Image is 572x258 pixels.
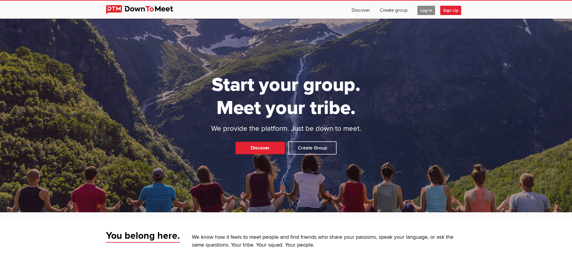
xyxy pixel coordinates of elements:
a: Create Group [288,141,337,155]
a: Discover [235,142,285,154]
a: Sign Up [440,1,466,19]
a: Create group [375,1,412,19]
a: Log In [413,1,440,19]
span: Log In [417,6,435,15]
span: You belong here. [106,230,180,243]
img: DownToMeet [106,5,183,14]
span: Sign Up [440,6,461,15]
a: Discover [347,1,375,19]
h1: Start your group. Meet your tribe. [189,73,384,120]
p: We know how it feels to meet people and find friends who share your passions, speak your language... [192,233,466,250]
